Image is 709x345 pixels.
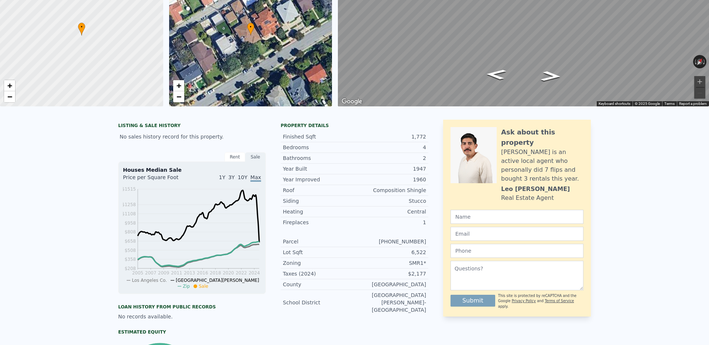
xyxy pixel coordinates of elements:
[354,219,426,226] div: 1
[236,270,247,276] tspan: 2022
[173,91,184,102] a: Zoom out
[197,270,208,276] tspan: 2016
[501,194,554,202] div: Real Estate Agent
[354,238,426,245] div: [PHONE_NUMBER]
[532,69,570,84] path: Go Northeast, Urban Ave
[283,299,354,306] div: School District
[354,144,426,151] div: 4
[183,284,190,289] span: Zip
[283,208,354,215] div: Heating
[354,291,426,314] div: [GEOGRAPHIC_DATA][PERSON_NAME]-[GEOGRAPHIC_DATA]
[354,249,426,256] div: 6,522
[7,92,12,101] span: −
[122,187,136,192] tspan: $1515
[132,278,167,283] span: Los Angeles Co.
[354,154,426,162] div: 2
[124,239,136,244] tspan: $658
[451,227,583,241] input: Email
[78,23,85,35] div: •
[340,97,364,106] img: Google
[199,284,208,289] span: Sale
[176,92,181,101] span: −
[78,24,85,30] span: •
[4,80,15,91] a: Zoom in
[124,221,136,226] tspan: $958
[122,202,136,207] tspan: $1258
[283,176,354,183] div: Year Improved
[118,304,266,310] div: Loan history from public records
[354,165,426,172] div: 1947
[283,197,354,205] div: Siding
[219,174,225,180] span: 1Y
[124,229,136,235] tspan: $808
[118,130,266,143] div: No sales history record for this property.
[247,23,254,35] div: •
[7,81,12,90] span: +
[124,257,136,262] tspan: $358
[501,185,570,194] div: Leo [PERSON_NAME]
[354,133,426,140] div: 1,772
[545,299,574,303] a: Terms of Service
[247,24,254,30] span: •
[283,187,354,194] div: Roof
[664,102,675,106] a: Terms
[477,67,515,82] path: Go Southwest, Urban Ave
[283,238,354,245] div: Parcel
[694,88,705,99] button: Zoom out
[693,55,706,69] button: Reset the view
[693,55,697,68] button: Rotate counterclockwise
[118,123,266,130] div: LISTING & SALE HISTORY
[283,270,354,277] div: Taxes (2024)
[451,295,495,307] button: Submit
[123,174,192,185] div: Price per Square Foot
[210,270,221,276] tspan: 2018
[703,55,707,68] button: Rotate clockwise
[501,127,583,148] div: Ask about this property
[238,174,247,180] span: 10Y
[249,270,260,276] tspan: 2024
[451,210,583,224] input: Name
[158,270,169,276] tspan: 2009
[283,165,354,172] div: Year Built
[635,102,660,106] span: © 2025 Google
[283,154,354,162] div: Bathrooms
[176,81,181,90] span: +
[145,270,157,276] tspan: 2007
[599,101,630,106] button: Keyboard shortcuts
[451,244,583,258] input: Phone
[354,281,426,288] div: [GEOGRAPHIC_DATA]
[283,249,354,256] div: Lot Sqft
[512,299,536,303] a: Privacy Policy
[281,123,428,129] div: Property details
[132,270,144,276] tspan: 2005
[354,197,426,205] div: Stucco
[340,97,364,106] a: Open this area in Google Maps (opens a new window)
[173,80,184,91] a: Zoom in
[250,174,261,182] span: Max
[283,133,354,140] div: Finished Sqft
[245,152,266,162] div: Sale
[184,270,195,276] tspan: 2013
[354,187,426,194] div: Composition Shingle
[228,174,234,180] span: 3Y
[283,259,354,267] div: Zoning
[354,176,426,183] div: 1960
[176,278,259,283] span: [GEOGRAPHIC_DATA][PERSON_NAME]
[118,313,266,320] div: No records available.
[171,270,182,276] tspan: 2011
[283,219,354,226] div: Fireplaces
[501,148,583,183] div: [PERSON_NAME] is an active local agent who personally did 7 flips and bought 3 rentals this year.
[124,248,136,253] tspan: $508
[283,281,354,288] div: County
[694,76,705,87] button: Zoom in
[4,91,15,102] a: Zoom out
[223,270,234,276] tspan: 2020
[283,144,354,151] div: Bedrooms
[124,266,136,271] tspan: $208
[354,259,426,267] div: SMR1*
[225,152,245,162] div: Rent
[354,208,426,215] div: Central
[498,293,583,309] div: This site is protected by reCAPTCHA and the Google and apply.
[118,329,266,335] div: Estimated Equity
[123,166,261,174] div: Houses Median Sale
